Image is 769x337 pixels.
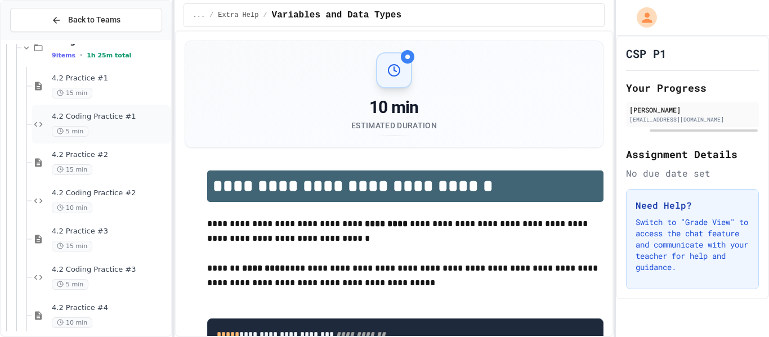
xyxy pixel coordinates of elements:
[272,8,401,22] span: Variables and Data Types
[52,265,169,275] span: 4.2 Coding Practice #3
[626,46,667,61] h1: CSP P1
[52,303,169,313] span: 4.2 Practice #4
[10,8,162,32] button: Back to Teams
[209,11,213,20] span: /
[87,52,131,59] span: 1h 25m total
[52,112,169,122] span: 4.2 Coding Practice #1
[626,80,759,96] h2: Your Progress
[351,120,437,131] div: Estimated Duration
[351,97,437,118] div: 10 min
[193,11,205,20] span: ...
[52,164,92,175] span: 15 min
[629,105,755,115] div: [PERSON_NAME]
[52,203,92,213] span: 10 min
[52,227,169,236] span: 4.2 Practice #3
[629,115,755,124] div: [EMAIL_ADDRESS][DOMAIN_NAME]
[636,217,749,273] p: Switch to "Grade View" to access the chat feature and communicate with your teacher for help and ...
[52,279,88,290] span: 5 min
[52,241,92,251] span: 15 min
[52,126,88,137] span: 5 min
[52,52,75,59] span: 9 items
[625,5,660,30] div: My Account
[636,199,749,212] h3: Need Help?
[68,14,120,26] span: Back to Teams
[52,317,92,328] span: 10 min
[52,88,92,98] span: 15 min
[52,74,169,83] span: 4.2 Practice #1
[52,188,169,198] span: 4.2 Coding Practice #2
[626,167,759,180] div: No due date set
[626,146,759,162] h2: Assignment Details
[52,150,169,160] span: 4.2 Practice #2
[218,11,258,20] span: Extra Help
[263,11,267,20] span: /
[80,51,82,60] span: •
